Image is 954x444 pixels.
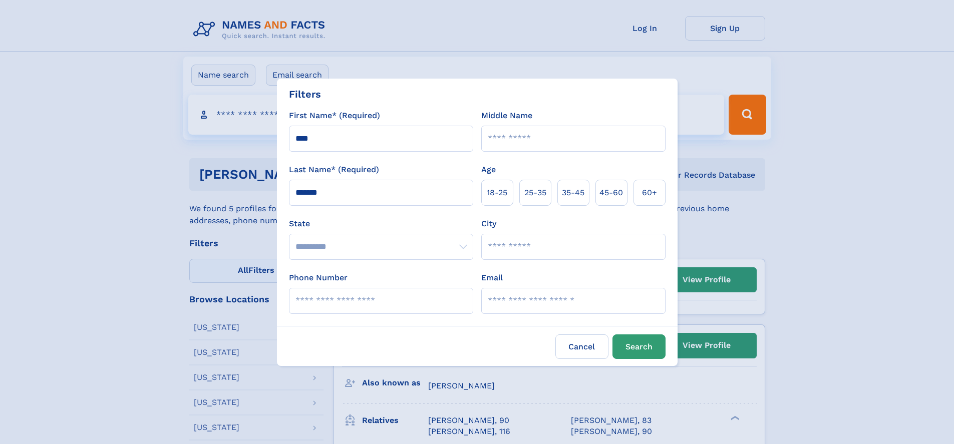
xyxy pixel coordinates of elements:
[481,164,496,176] label: Age
[481,218,496,230] label: City
[289,218,473,230] label: State
[642,187,657,199] span: 60+
[612,334,666,359] button: Search
[289,110,380,122] label: First Name* (Required)
[562,187,584,199] span: 35‑45
[599,187,623,199] span: 45‑60
[289,87,321,102] div: Filters
[289,164,379,176] label: Last Name* (Required)
[481,272,503,284] label: Email
[289,272,348,284] label: Phone Number
[481,110,532,122] label: Middle Name
[524,187,546,199] span: 25‑35
[555,334,608,359] label: Cancel
[487,187,507,199] span: 18‑25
